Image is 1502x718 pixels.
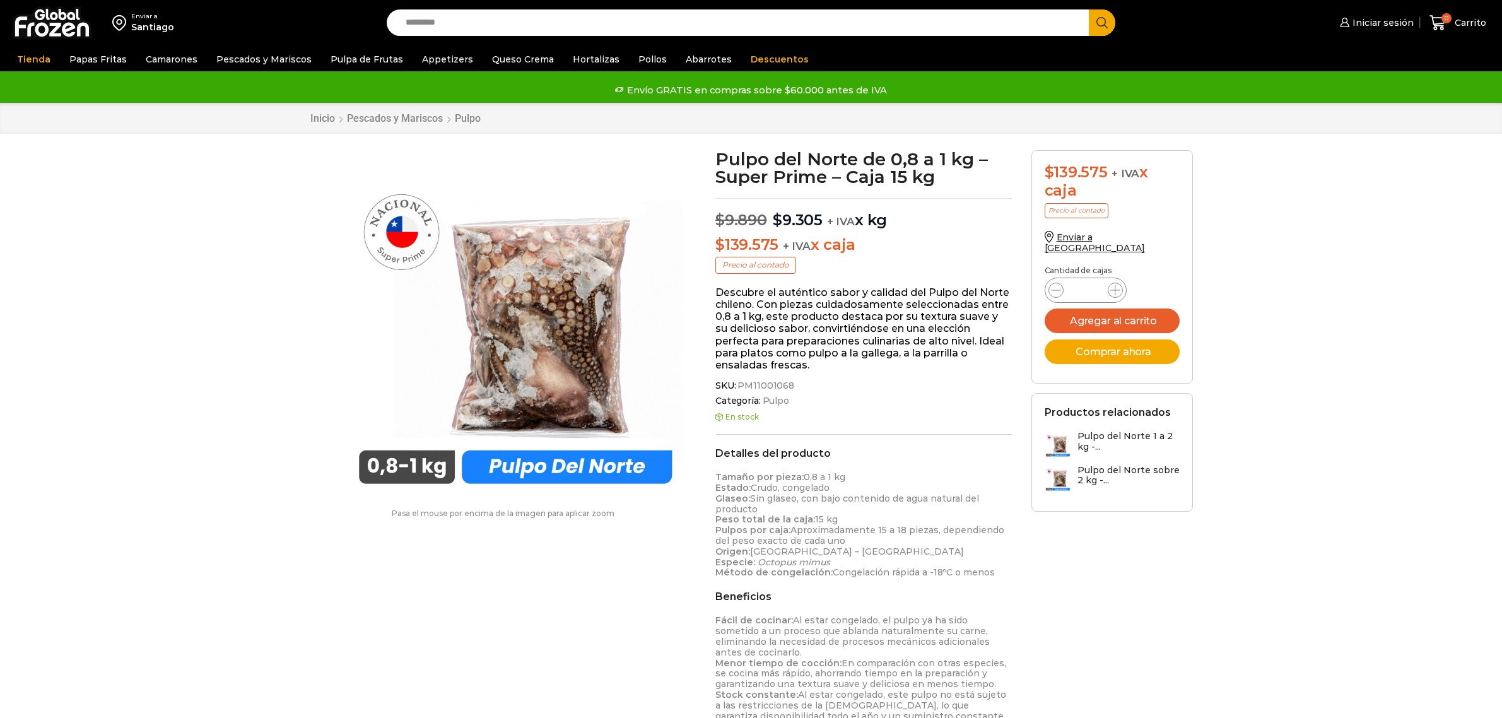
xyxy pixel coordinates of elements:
[715,235,778,254] bdi: 139.575
[210,47,318,71] a: Pescados y Mariscos
[715,689,798,700] strong: Stock constante:
[324,47,409,71] a: Pulpa de Frutas
[454,112,481,124] a: Pulpo
[744,47,815,71] a: Descuentos
[1045,406,1171,418] h2: Productos relacionados
[715,150,1012,185] h1: Pulpo del Norte de 0,8 a 1 kg – Super Prime – Caja 15 kg
[343,150,689,497] img: super-prime-0,8
[715,657,842,669] strong: Menor tiempo de cocción:
[1045,266,1180,275] p: Cantidad de cajas
[773,211,782,229] span: $
[715,524,790,536] strong: Pulpos por caja:
[715,493,750,504] strong: Glaseo:
[1045,163,1180,200] div: x caja
[715,235,725,254] span: $
[715,591,1012,603] h2: Beneficios
[715,514,815,525] strong: Peso total de la caja:
[1337,10,1414,35] a: Iniciar sesión
[773,211,823,229] bdi: 9.305
[679,47,738,71] a: Abarrotes
[715,257,796,273] p: Precio al contado
[1045,232,1146,254] a: Enviar a [GEOGRAPHIC_DATA]
[131,21,174,33] div: Santiago
[827,215,855,228] span: + IVA
[1045,339,1180,364] button: Comprar ahora
[715,211,725,229] span: $
[1045,163,1108,181] bdi: 139.575
[1426,8,1489,38] a: 0 Carrito
[1045,309,1180,333] button: Agregar al carrito
[715,567,833,578] strong: Método de congelación:
[715,472,1012,578] p: 0,8 a 1 kg Crudo, congelado Sin glaseo, con bajo contenido de agua natural del producto 15 kg Apr...
[1045,431,1180,458] a: Pulpo del Norte 1 a 2 kg -...
[715,396,1012,406] span: Categoría:
[715,471,804,483] strong: Tamaño por pieza:
[715,236,1012,254] p: x caja
[715,413,1012,421] p: En stock
[715,482,751,493] strong: Estado:
[715,556,755,568] strong: Especie:
[715,198,1012,230] p: x kg
[310,112,336,124] a: Inicio
[715,615,793,626] strong: Fácil de cocinar:
[486,47,560,71] a: Queso Crema
[1441,13,1452,23] span: 0
[715,286,1012,371] p: Descubre el auténtico sabor y calidad del Pulpo del Norte chileno. Con piezas cuidadosamente sele...
[761,396,789,406] a: Pulpo
[1077,431,1180,452] h3: Pulpo del Norte 1 a 2 kg -...
[1077,465,1180,486] h3: Pulpo del Norte sobre 2 kg -...
[131,12,174,21] div: Enviar a
[715,447,1012,459] h2: Detalles del producto
[416,47,479,71] a: Appetizers
[632,47,673,71] a: Pollos
[758,556,830,568] em: Octopus mimus
[715,380,1012,391] span: SKU:
[11,47,57,71] a: Tienda
[1045,163,1054,181] span: $
[1112,167,1139,180] span: + IVA
[1074,281,1098,299] input: Product quantity
[310,112,481,124] nav: Breadcrumb
[346,112,443,124] a: Pescados y Mariscos
[139,47,204,71] a: Camarones
[310,509,697,518] p: Pasa el mouse por encima de la imagen para aplicar zoom
[736,380,794,391] span: PM11001068
[1349,16,1414,29] span: Iniciar sesión
[783,240,811,252] span: + IVA
[63,47,133,71] a: Papas Fritas
[1452,16,1486,29] span: Carrito
[1045,203,1108,218] p: Precio al contado
[715,546,750,557] strong: Origen:
[112,12,131,33] img: address-field-icon.svg
[1089,9,1115,36] button: Search button
[1045,465,1180,492] a: Pulpo del Norte sobre 2 kg -...
[566,47,626,71] a: Hortalizas
[715,211,767,229] bdi: 9.890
